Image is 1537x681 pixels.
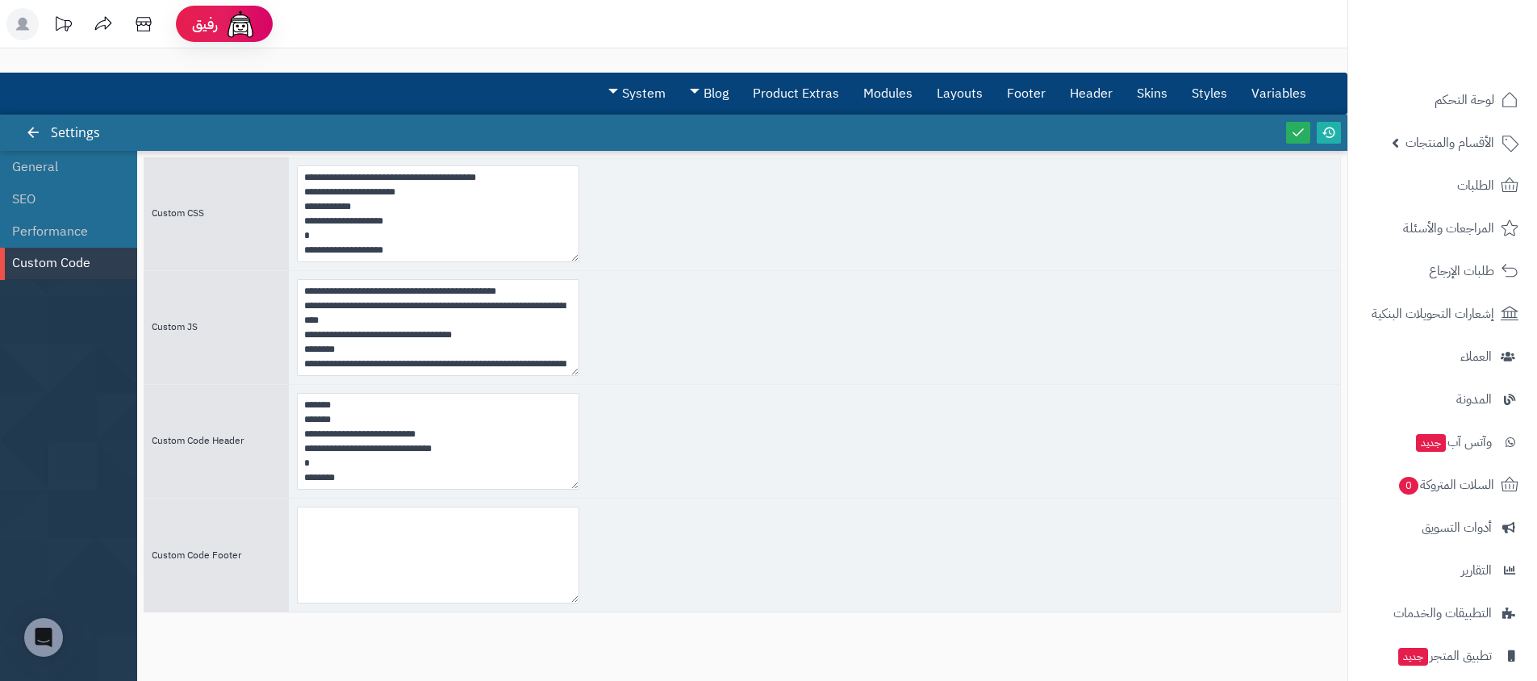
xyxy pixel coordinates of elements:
a: تحديثات المنصة [43,8,83,44]
a: المدونة [1358,380,1527,419]
a: Product Extras [741,73,851,114]
span: العملاء [1460,345,1492,368]
a: التطبيقات والخدمات [1358,594,1527,633]
span: التطبيقات والخدمات [1393,602,1492,625]
span: المدونة [1456,388,1492,411]
a: وآتس آبجديد [1358,423,1527,462]
span: Custom Code Footer [152,548,241,562]
a: Modules [851,73,925,114]
a: Blog [678,73,741,114]
a: System [596,73,678,114]
a: لوحة التحكم [1358,81,1527,119]
span: أدوات التسويق [1422,516,1492,539]
div: Open Intercom Messenger [24,618,63,657]
span: Custom JS [152,320,198,334]
span: Custom Code Header [152,433,244,448]
span: التقارير [1461,559,1492,582]
span: رفيق [192,15,218,34]
a: الطلبات [1358,166,1527,205]
a: Layouts [925,73,995,114]
a: Footer [995,73,1058,114]
img: ai-face.png [224,8,257,40]
span: Custom CSS [152,206,204,220]
a: تطبيق المتجرجديد [1358,637,1527,675]
a: السلات المتروكة0 [1358,466,1527,504]
span: 0 [1399,477,1418,495]
a: المراجعات والأسئلة [1358,209,1527,248]
span: إشعارات التحويلات البنكية [1372,303,1494,325]
a: Header [1058,73,1125,114]
span: لوحة التحكم [1435,89,1494,111]
a: أدوات التسويق [1358,508,1527,547]
img: logo-2.png [1427,43,1522,77]
span: تطبيق المتجر [1397,645,1492,667]
span: السلات المتروكة [1397,474,1494,496]
a: العملاء [1358,337,1527,376]
span: وآتس آب [1414,431,1492,453]
a: Styles [1180,73,1239,114]
a: Skins [1125,73,1180,114]
a: طلبات الإرجاع [1358,252,1527,290]
a: Variables [1239,73,1318,114]
span: الأقسام والمنتجات [1405,132,1494,154]
a: إشعارات التحويلات البنكية [1358,295,1527,333]
span: طلبات الإرجاع [1429,260,1494,282]
span: الطلبات [1457,174,1494,197]
a: التقارير [1358,551,1527,590]
span: جديد [1416,434,1446,452]
div: Settings [29,115,116,151]
span: المراجعات والأسئلة [1403,217,1494,240]
span: جديد [1398,648,1428,666]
